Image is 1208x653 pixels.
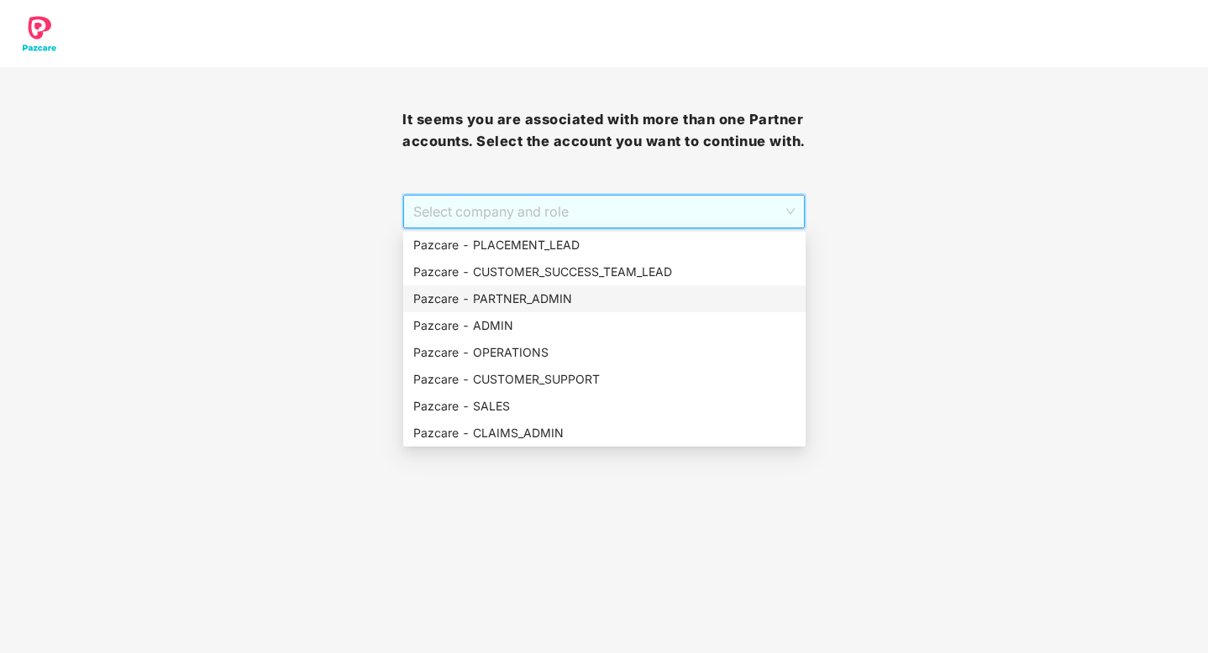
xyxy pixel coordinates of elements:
span: Select company and role [413,196,794,227]
div: Pazcare - SALES [413,397,796,415]
div: Pazcare - CUSTOMER_SUPPORT [403,366,806,393]
div: Pazcare - ADMIN [403,312,806,339]
div: Pazcare - ADMIN [413,316,796,335]
div: Pazcare - CUSTOMER_SUPPORT [413,370,796,389]
div: Pazcare - CLAIMS_ADMIN [403,420,806,447]
div: Pazcare - PARTNER_ADMIN [403,285,806,312]
h3: It seems you are associated with more than one Partner accounts. Select the account you want to c... [402,109,805,152]
div: Pazcare - PLACEMENT_LEAD [413,236,796,254]
div: Pazcare - CUSTOMER_SUCCESS_TEAM_LEAD [403,259,806,285]
div: Pazcare - OPERATIONS [403,339,806,366]
div: Pazcare - CLAIMS_ADMIN [413,424,796,442]
div: Pazcare - OPERATIONS [413,343,796,362]
div: Pazcare - SALES [403,393,806,420]
div: Pazcare - PLACEMENT_LEAD [403,232,806,259]
div: Pazcare - PARTNER_ADMIN [413,290,796,308]
div: Pazcare - CUSTOMER_SUCCESS_TEAM_LEAD [413,263,796,281]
